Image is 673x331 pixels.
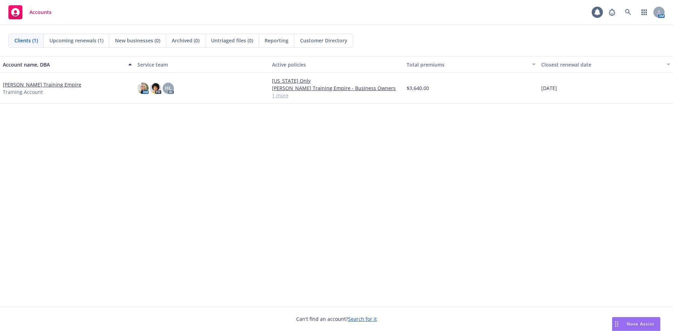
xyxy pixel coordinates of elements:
span: Training Account [3,88,43,96]
span: Accounts [29,9,52,15]
span: Clients (1) [14,37,38,44]
span: Untriaged files (0) [211,37,253,44]
a: Switch app [637,5,651,19]
div: Total premiums [407,61,528,68]
button: Service team [135,56,269,73]
span: Customer Directory [300,37,347,44]
span: Can't find an account? [296,315,377,323]
a: Search for it [348,316,377,322]
a: [US_STATE] Only [272,77,401,84]
button: Nova Assist [612,317,660,331]
button: Active policies [269,56,404,73]
button: Closest renewal date [538,56,673,73]
span: $3,640.00 [407,84,429,92]
span: Reporting [265,37,288,44]
div: Drag to move [612,317,621,331]
a: Search [621,5,635,19]
img: photo [150,83,161,94]
div: Closest renewal date [541,61,662,68]
span: [DATE] [541,84,557,92]
a: Report a Bug [605,5,619,19]
a: Accounts [6,2,54,22]
div: Service team [137,61,266,68]
a: [PERSON_NAME] Training Empire [3,81,81,88]
button: Total premiums [404,56,538,73]
a: [PERSON_NAME] Training Empire - Business Owners [272,84,401,92]
span: Archived (0) [172,37,199,44]
span: Upcoming renewals (1) [49,37,103,44]
span: Nova Assist [627,321,654,327]
span: New businesses (0) [115,37,160,44]
img: photo [137,83,149,94]
div: Active policies [272,61,401,68]
span: HL [165,84,172,92]
a: 1 more [272,92,401,99]
div: Account name, DBA [3,61,124,68]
